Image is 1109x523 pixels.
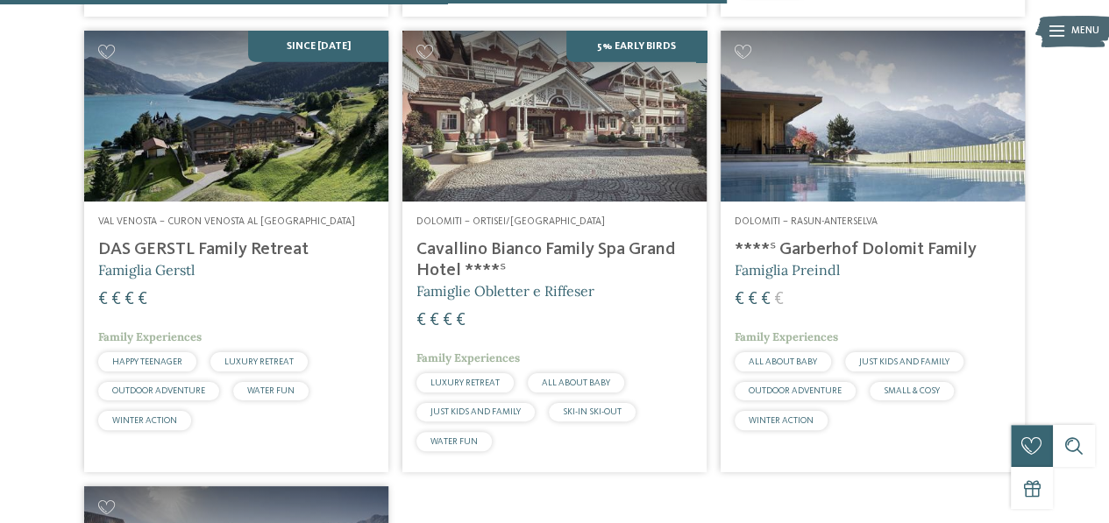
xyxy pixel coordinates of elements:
[430,312,439,329] span: €
[112,357,182,366] span: HAPPY TEENAGER
[774,291,784,308] span: €
[84,31,388,472] a: Cercate un hotel per famiglie? Qui troverete solo i migliori! SINCE [DATE] Val Venosta – Curon Ve...
[84,31,388,201] img: Cercate un hotel per famiglie? Qui troverete solo i migliori!
[735,216,878,227] span: Dolomiti – Rasun-Anterselva
[111,291,121,308] span: €
[430,437,478,446] span: WATER FUN
[124,291,134,308] span: €
[224,357,294,366] span: LUXURY RETREAT
[416,239,693,281] h4: Cavallino Bianco Family Spa Grand Hotel ****ˢ
[416,350,520,365] span: Family Experiences
[98,291,108,308] span: €
[749,386,842,395] span: OUTDOOR ADVENTURE
[542,378,610,387] span: ALL ABOUT BABY
[735,291,744,308] span: €
[98,329,202,344] span: Family Experiences
[112,416,177,425] span: WINTER ACTION
[735,239,1011,260] h4: ****ˢ Garberhof Dolomit Family
[247,386,295,395] span: WATER FUN
[761,291,771,308] span: €
[443,312,452,329] span: €
[735,261,840,279] span: Famiglia Preindl
[735,329,838,344] span: Family Experiences
[138,291,147,308] span: €
[416,312,426,329] span: €
[416,282,594,300] span: Famiglie Obletter e Riffeser
[456,312,466,329] span: €
[721,31,1025,472] a: Cercate un hotel per famiglie? Qui troverete solo i migliori! Dolomiti – Rasun-Anterselva ****ˢ G...
[98,239,374,260] h4: DAS GERSTL Family Retreat
[402,31,707,472] a: Cercate un hotel per famiglie? Qui troverete solo i migliori! 5% Early Birds Dolomiti – Ortisei/[...
[859,357,949,366] span: JUST KIDS AND FAMILY
[563,407,622,416] span: SKI-IN SKI-OUT
[98,216,355,227] span: Val Venosta – Curon Venosta al [GEOGRAPHIC_DATA]
[749,357,817,366] span: ALL ABOUT BABY
[416,216,605,227] span: Dolomiti – Ortisei/[GEOGRAPHIC_DATA]
[98,261,195,279] span: Famiglia Gerstl
[402,31,707,201] img: Family Spa Grand Hotel Cavallino Bianco ****ˢ
[430,407,521,416] span: JUST KIDS AND FAMILY
[430,378,500,387] span: LUXURY RETREAT
[749,416,814,425] span: WINTER ACTION
[721,31,1025,201] img: Cercate un hotel per famiglie? Qui troverete solo i migliori!
[748,291,757,308] span: €
[884,386,940,395] span: SMALL & COSY
[112,386,205,395] span: OUTDOOR ADVENTURE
